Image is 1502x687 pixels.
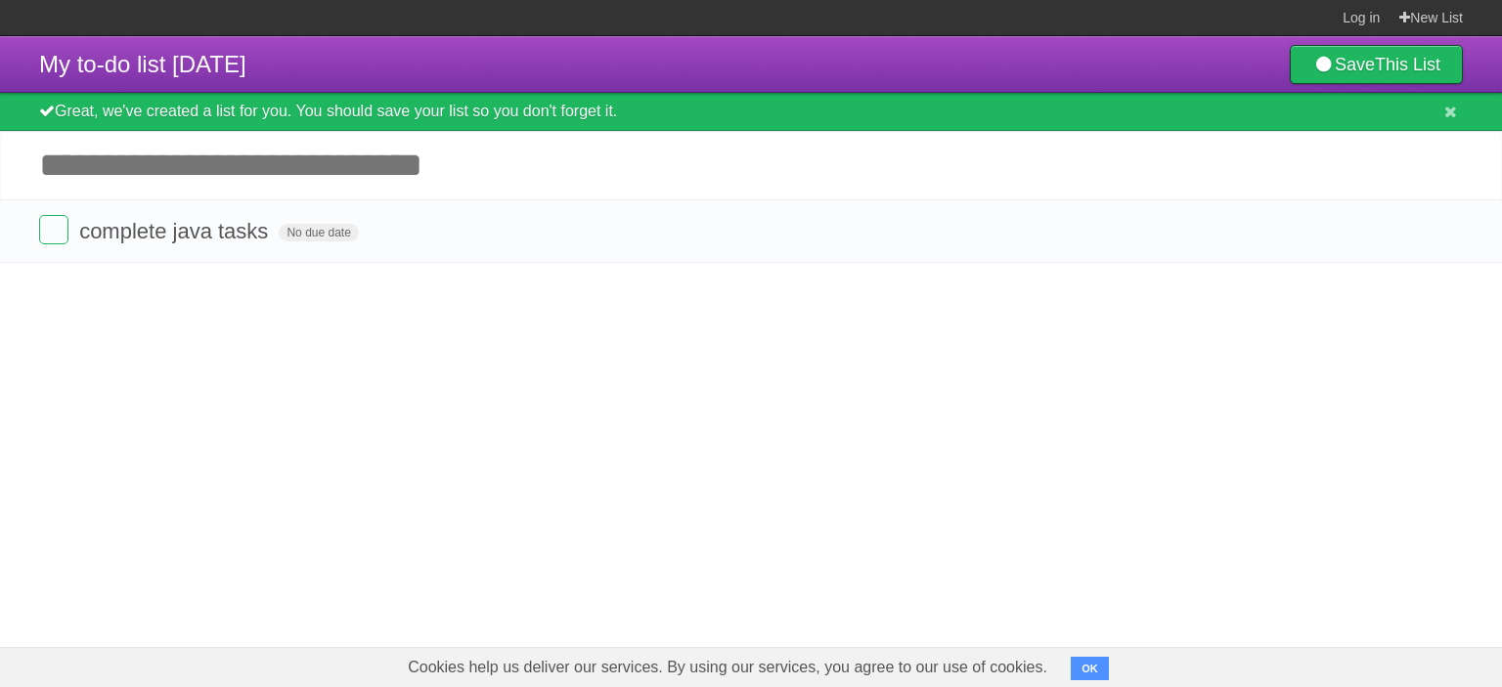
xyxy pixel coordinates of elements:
[79,219,273,243] span: complete java tasks
[1375,55,1440,74] b: This List
[1071,657,1109,680] button: OK
[1290,45,1463,84] a: SaveThis List
[39,215,68,244] label: Done
[39,51,246,77] span: My to-do list [DATE]
[388,648,1067,687] span: Cookies help us deliver our services. By using our services, you agree to our use of cookies.
[279,224,358,241] span: No due date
